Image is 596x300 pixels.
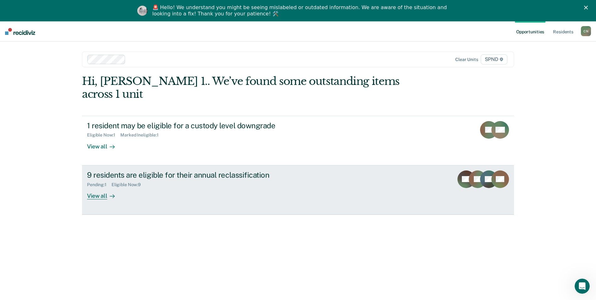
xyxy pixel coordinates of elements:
div: Hi, [PERSON_NAME] 1.. We’ve found some outstanding items across 1 unit [82,75,428,101]
a: 1 resident may be eligible for a custody level downgradeEligible Now:1Marked Ineligible:1View all [82,116,514,165]
div: View all [87,138,122,150]
a: Opportunities [515,21,545,42]
div: 9 residents are eligible for their annual reclassification [87,170,308,180]
a: Residents [552,21,575,42]
div: Close [584,6,590,9]
img: Profile image for Kim [137,6,147,16]
div: Marked Ineligible : 1 [120,132,163,138]
div: 🚨 Hello! We understand you might be seeing mislabeled or outdated information. We are aware of th... [152,4,449,17]
div: View all [87,187,122,199]
img: Recidiviz [5,28,35,35]
button: CN [581,26,591,36]
iframe: Intercom live chat [575,279,590,294]
span: SPND [481,54,507,64]
div: Eligible Now : 9 [112,182,146,187]
div: 1 resident may be eligible for a custody level downgrade [87,121,308,130]
a: 9 residents are eligible for their annual reclassificationPending:1Eligible Now:9View all [82,165,514,215]
div: C N [581,26,591,36]
div: Eligible Now : 1 [87,132,120,138]
div: Clear units [455,57,478,62]
div: Pending : 1 [87,182,112,187]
